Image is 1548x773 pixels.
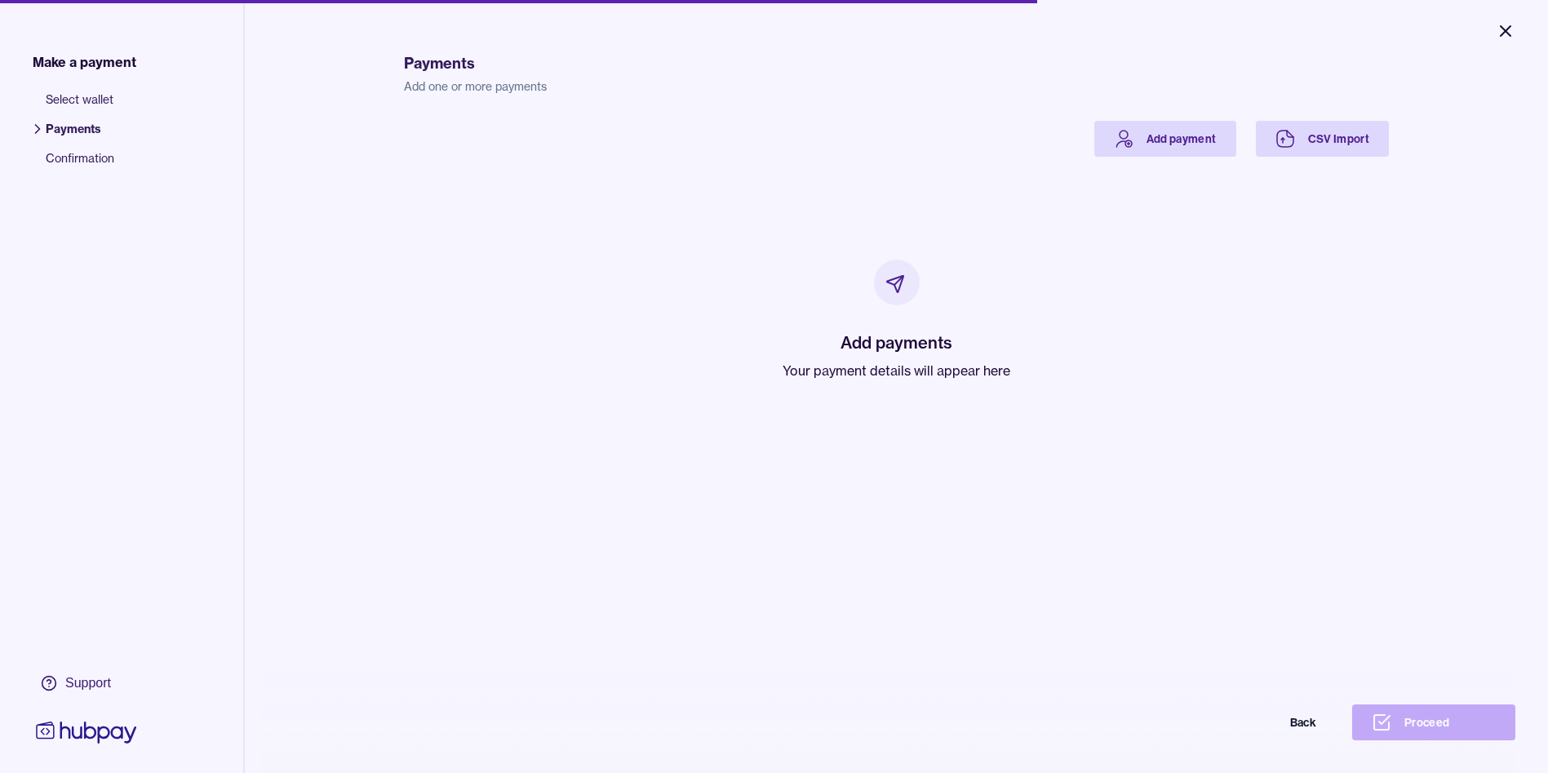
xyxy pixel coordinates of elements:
div: Support [65,674,111,692]
span: Select wallet [46,91,114,121]
a: CSV Import [1256,121,1390,157]
span: Make a payment [33,52,136,72]
button: Back [1173,704,1336,740]
p: Add one or more payments [404,78,1389,95]
span: Payments [46,121,114,150]
button: Close [1476,13,1535,49]
h2: Add payments [783,331,1010,354]
a: Add payment [1094,121,1236,157]
a: Support [33,666,140,700]
p: Your payment details will appear here [783,361,1010,380]
span: Confirmation [46,150,114,180]
h1: Payments [404,52,1389,75]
